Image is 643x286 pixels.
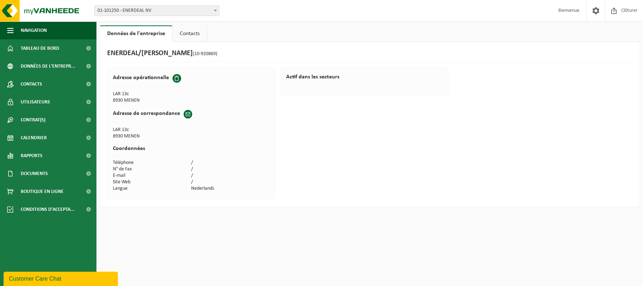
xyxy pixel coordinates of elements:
td: / [191,166,270,173]
span: (10-920869) [193,51,217,57]
h2: Actif dans les secteurs [286,74,443,84]
span: Tableau de bord [21,39,59,57]
span: Données de l'entrepr... [21,57,75,75]
span: Conditions d'accepta... [21,200,75,218]
td: / [191,160,270,166]
td: Téléphone [113,160,191,166]
h2: Coordonnées [113,146,270,155]
td: 8930 MENEN [113,133,270,140]
td: / [191,173,270,179]
span: Utilisateurs [21,93,50,111]
iframe: chat widget [4,270,119,286]
td: N° de Fax [113,166,191,173]
td: Langue [113,185,191,192]
span: Documents [21,165,48,183]
td: LAR 13c [113,91,191,97]
span: Navigation [21,21,47,39]
td: Site Web [113,179,191,185]
span: Rapports [21,147,43,165]
a: Contacts [173,25,207,42]
span: Contacts [21,75,42,93]
h1: ENERDEAL/[PERSON_NAME] [107,49,217,58]
span: 01-101250 - ENERDEAL NV [94,5,219,16]
h2: Adresse de correspondance [113,110,180,117]
td: E-mail [113,173,191,179]
span: Calendrier [21,129,47,147]
td: LAR 13c [113,127,270,133]
h2: Adresse opérationnelle [113,74,169,81]
td: Nederlands [191,185,270,192]
td: 8930 MENEN [113,97,191,104]
span: Contrat(s) [21,111,45,129]
span: Boutique en ligne [21,183,64,200]
span: 01-101250 - ENERDEAL NV [95,6,219,16]
td: / [191,179,270,185]
a: Données de l'entreprise [100,25,172,42]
